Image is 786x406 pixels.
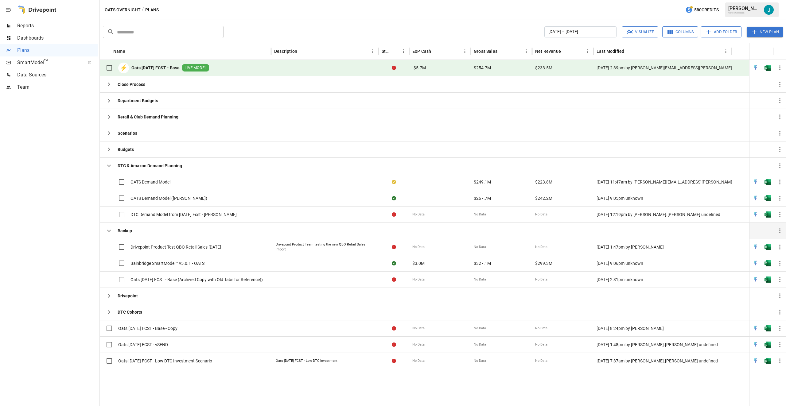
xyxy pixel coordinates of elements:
img: quick-edit-flash.b8aec18c.svg [753,276,759,283]
span: Oats [DATE] FCST - Base (Archived Copy with Old Tabs for Reference)) [130,276,263,283]
span: No Data [412,326,425,331]
span: No Data [535,326,547,331]
div: Error during sync. [392,358,396,364]
b: Department Budgets [118,98,158,104]
button: Description column menu [368,47,377,56]
div: Open in Quick Edit [753,65,759,71]
div: Error during sync. [392,244,396,250]
div: Net Revenue [535,49,561,54]
div: [DATE] 8:24pm by [PERSON_NAME] [593,320,732,336]
button: 580Credits [683,4,721,16]
span: 580 Credits [694,6,719,14]
div: Open in Quick Edit [753,195,759,201]
span: Data Sources [17,71,98,79]
img: quick-edit-flash.b8aec18c.svg [753,342,759,348]
span: Oats [DATE] FCST - vSEND [118,342,168,348]
div: Open in Quick Edit [753,342,759,348]
span: No Data [412,358,425,363]
img: excel-icon.76473adf.svg [765,244,771,250]
div: Error during sync. [392,65,396,71]
span: Oats [DATE] FCST - Low DTC Investment Scenario [118,358,212,364]
div: Sync complete [392,195,396,201]
span: $242.2M [535,195,552,201]
span: Bainbridge SmartModel™ v5.0.1 - OATS [130,260,204,266]
div: [DATE] 12:19pm by [PERSON_NAME].[PERSON_NAME] undefined [593,206,732,222]
button: Sort [391,47,399,56]
div: Drivepoint Product Team testing the new QBO Retail Sales Import [276,242,374,252]
img: excel-icon.76473adf.svg [765,358,771,364]
button: Oats Overnight [105,6,141,14]
div: [PERSON_NAME] [728,6,760,11]
span: SmartModel [17,59,81,66]
img: quick-edit-flash.b8aec18c.svg [753,179,759,185]
div: Open in Excel [765,276,771,283]
img: excel-icon.76473adf.svg [765,195,771,201]
div: Open in Quick Edit [753,325,759,331]
button: Visualize [622,26,658,37]
span: No Data [474,245,486,249]
span: No Data [412,212,425,217]
div: Open in Excel [765,325,771,331]
span: Oats [DATE] FCST - Base - Copy [118,325,177,331]
b: Drivepoint [118,293,138,299]
span: No Data [474,212,486,217]
span: DTC Demand Model from [DATE] Fcst - [PERSON_NAME] [130,211,237,218]
div: [DATE] 9:05pm unknown [593,190,732,206]
img: quick-edit-flash.b8aec18c.svg [753,211,759,218]
b: Backup [118,228,132,234]
button: Sort [777,47,786,56]
button: Sort [562,47,570,56]
div: Gross Sales [474,49,497,54]
span: No Data [474,358,486,363]
img: excel-icon.76473adf.svg [765,179,771,185]
span: No Data [535,212,547,217]
b: DTC Cohorts [118,309,142,315]
button: Net Revenue column menu [583,47,592,56]
div: [DATE] 2:39pm by [PERSON_NAME][EMAIL_ADDRESS][PERSON_NAME][DOMAIN_NAME] undefined [593,60,732,76]
img: Justin VanAntwerp [764,5,774,15]
b: Oats [DATE] FCST - Base [131,65,180,71]
div: [DATE] 7:37am by [PERSON_NAME].[PERSON_NAME] undefined [593,353,732,369]
button: New Plan [747,27,783,37]
div: Your plan has changes in Excel that are not reflected in the Drivepoint Data Warehouse, select "S... [392,179,396,185]
span: $249.1M [474,179,491,185]
img: excel-icon.76473adf.svg [765,325,771,331]
div: Open in Excel [765,358,771,364]
div: EoP Cash [412,49,431,54]
span: $254.7M [474,65,491,71]
span: $327.1M [474,260,491,266]
div: Open in Quick Edit [753,179,759,185]
b: Close Process [118,81,145,87]
span: Dashboards [17,34,98,42]
span: ™ [44,58,48,66]
span: $3.0M [412,260,425,266]
b: Retail & Club Demand Planning [118,114,178,120]
span: No Data [474,326,486,331]
div: Open in Excel [765,244,771,250]
img: excel-icon.76473adf.svg [765,260,771,266]
button: EoP Cash column menu [461,47,469,56]
span: Drivepoint Product Test QBO Retail Sales [DATE] [130,244,221,250]
div: Sync complete [392,260,396,266]
div: Status [382,49,390,54]
span: -$5.7M [412,65,426,71]
div: Oats [DATE] FCST - Low DTC Investment [276,358,337,363]
span: OATS Demand Model [130,179,170,185]
div: Error during sync. [392,211,396,218]
b: DTC & Amazon Demand Planning [118,163,182,169]
button: Justin VanAntwerp [760,1,777,18]
img: quick-edit-flash.b8aec18c.svg [753,358,759,364]
span: No Data [412,245,425,249]
div: [DATE] 9:06pm unknown [593,255,732,271]
div: Open in Quick Edit [753,358,759,364]
div: [DATE] 11:47am by [PERSON_NAME][EMAIL_ADDRESS][PERSON_NAME][DOMAIN_NAME] undefined [593,174,732,190]
div: Oats Overnight [728,11,760,14]
div: ⚡ [118,63,129,73]
span: Reports [17,22,98,29]
button: [DATE] – [DATE] [544,26,617,37]
button: Sort [126,47,134,56]
div: Open in Excel [765,195,771,201]
div: Error during sync. [392,276,396,283]
div: Open in Quick Edit [753,244,759,250]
